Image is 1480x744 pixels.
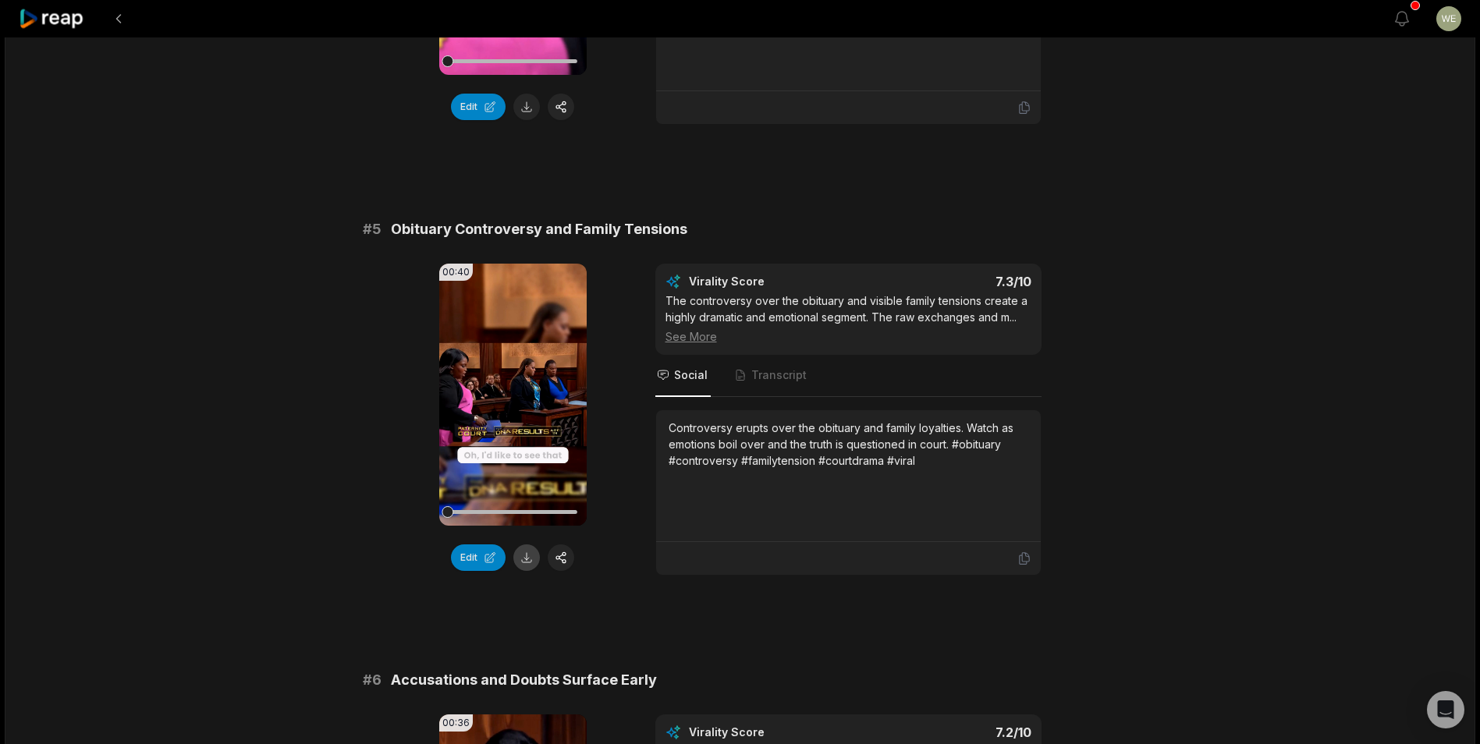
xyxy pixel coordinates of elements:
span: Transcript [751,367,807,383]
span: Accusations and Doubts Surface Early [391,669,657,691]
span: # 6 [363,669,382,691]
div: Open Intercom Messenger [1427,691,1464,728]
nav: Tabs [655,355,1042,397]
button: Edit [451,94,506,120]
div: The controversy over the obituary and visible family tensions create a highly dramatic and emotio... [665,292,1031,345]
div: See More [665,328,1031,345]
div: 7.3 /10 [864,274,1031,289]
span: # 5 [363,218,382,240]
div: Virality Score [689,725,857,740]
div: Virality Score [689,274,857,289]
div: Controversy erupts over the obituary and family loyalties. Watch as emotions boil over and the tr... [669,420,1028,469]
video: Your browser does not support mp4 format. [439,264,587,526]
span: Obituary Controversy and Family Tensions [391,218,687,240]
span: Social [674,367,708,383]
div: 7.2 /10 [864,725,1031,740]
button: Edit [451,544,506,571]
